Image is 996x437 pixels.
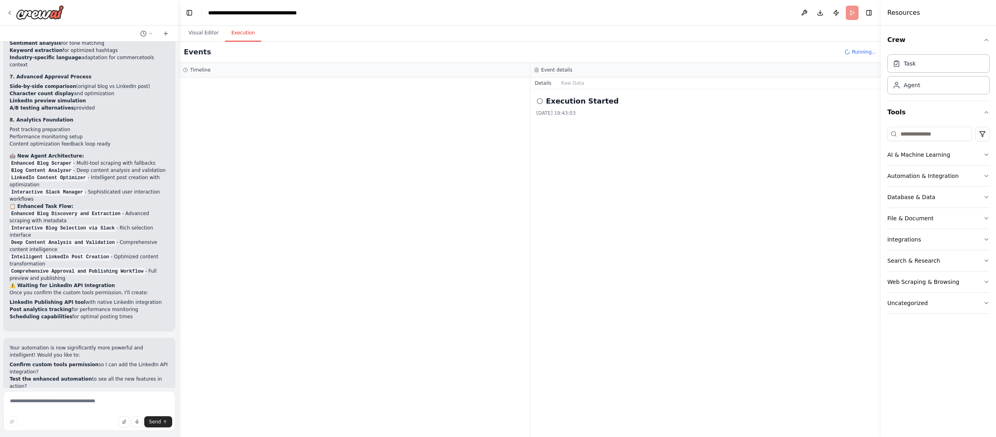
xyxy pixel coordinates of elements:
span: Send [149,419,161,425]
button: Visual Editor [182,25,225,42]
strong: Confirm custom tools permission [10,362,99,367]
strong: 7. Advanced Approval Process [10,74,91,80]
h2: Events [184,46,211,58]
img: Logo [16,5,64,20]
li: - Full preview and publishing [10,267,169,282]
span: Running... [852,49,876,55]
li: - Comprehensive content intelligence [10,239,169,253]
li: Performance monitoring setup [10,133,169,140]
li: adaptation for commercetools context [10,54,169,68]
button: Send [144,416,172,427]
strong: 📋 Enhanced Task Flow: [10,204,74,209]
button: Hide left sidebar [184,7,195,18]
div: Task [904,60,916,68]
button: Automation & Integration [887,166,990,186]
h2: Execution Started [546,96,619,107]
li: Content optimization feedback loop ready [10,140,169,148]
li: - Advanced scraping with metadata [10,210,169,224]
li: so I can add the LinkedIn API integration? [10,361,169,375]
code: Blog Content Analyzer [10,167,73,174]
h3: Timeline [190,67,211,73]
li: and optimization [10,90,169,97]
button: Crew [887,29,990,51]
strong: Character count display [10,91,74,96]
div: [DATE] 19:43:03 [537,110,875,116]
li: for optimal posting times [10,313,169,320]
button: Database & Data [887,187,990,208]
strong: Sentiment analysis [10,40,61,46]
strong: Post analytics tracking [10,307,72,312]
div: Uncategorized [887,299,928,307]
nav: breadcrumb [208,9,298,17]
code: Enhanced Blog Scraper [10,160,73,167]
li: - Rich selection interface [10,224,169,239]
li: - Optimized content transformation [10,253,169,267]
div: Crew [887,51,990,101]
strong: Test the enhanced automation [10,376,92,382]
button: Click to speak your automation idea [131,416,143,427]
strong: Side-by-side comparison [10,84,76,89]
code: Interactive Slack Manager [10,189,85,196]
div: File & Document [887,214,934,222]
div: Search & Research [887,257,940,265]
li: with native LinkedIn integration [10,299,169,306]
h4: Resources [887,8,920,18]
div: Automation & Integration [887,172,959,180]
code: LinkedIn Content Optimizer [10,174,87,182]
button: File & Document [887,208,990,229]
strong: A/B testing alternatives [10,105,74,111]
button: Tools [887,101,990,124]
button: Raw Data [556,78,589,89]
button: Web Scraping & Browsing [887,271,990,292]
div: Integrations [887,235,921,243]
li: to see all the new features in action? [10,375,169,390]
h3: Event details [541,67,573,73]
li: for tone matching [10,40,169,47]
button: Improve this prompt [6,416,18,427]
code: Deep Content Analysis and Validation [10,239,116,246]
li: - Intelligent post creation with optimization [10,174,169,188]
button: Hide right sidebar [863,7,875,18]
strong: ⚠️ Waiting for LinkedIn API Integration [10,283,115,288]
li: for performance monitoring [10,306,169,313]
li: - Multi-tool scraping with fallbacks [10,160,169,167]
p: Your automation is now significantly more powerful and intelligent! Would you like to: [10,344,169,359]
code: Intelligent LinkedIn Post Creation [10,253,111,261]
button: Switch to previous chat [137,29,156,38]
button: Upload files [119,416,130,427]
code: Comprehensive Approval and Publishing Workflow [10,268,145,275]
p: Once you confirm the custom tools permission, I'll create: [10,289,169,296]
li: (original blog vs LinkedIn post) [10,83,169,90]
div: Tools [887,124,990,320]
div: Web Scraping & Browsing [887,278,959,286]
strong: 🤖 New Agent Architecture: [10,153,84,159]
code: Enhanced Blog Discovery and Extraction [10,210,122,218]
li: - Sophisticated user interaction workflows [10,188,169,203]
button: Start a new chat [159,29,172,38]
button: Search & Research [887,250,990,271]
strong: 8. Analytics Foundation [10,117,74,123]
li: for optimized hashtags [10,47,169,54]
button: Integrations [887,229,990,250]
button: Execution [225,25,261,42]
strong: Industry-specific language [10,55,82,60]
strong: LinkedIn Publishing API tool [10,299,85,305]
div: Database & Data [887,193,935,201]
li: Post tracking preparation [10,126,169,133]
strong: Keyword extraction [10,48,62,53]
button: Uncategorized [887,293,990,313]
li: - Deep content analysis and validation [10,167,169,174]
strong: Scheduling capabilities [10,314,72,319]
li: provided [10,104,169,112]
div: AI & Machine Learning [887,151,950,159]
strong: LinkedIn preview simulation [10,98,86,104]
button: Details [530,78,557,89]
code: Interactive Blog Selection via Slack [10,225,116,232]
div: Agent [904,81,920,89]
button: AI & Machine Learning [887,144,990,165]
